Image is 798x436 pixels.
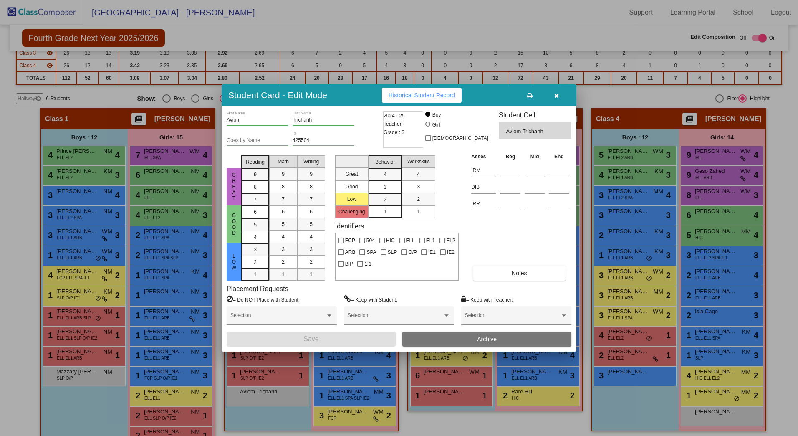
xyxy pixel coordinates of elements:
span: Reading [246,158,265,166]
span: [DEMOGRAPHIC_DATA] [432,133,488,143]
span: 7 [254,196,257,203]
span: FCP [345,236,355,246]
span: 2024 - 25 [384,112,405,120]
span: Grade : 3 [384,128,404,137]
th: Beg [498,152,523,161]
input: assessment [471,198,496,210]
span: SPA [366,247,376,257]
span: Aviom Trichanh [506,127,552,136]
span: Workskills [407,158,430,165]
span: 1 [384,208,386,215]
span: 2 [310,258,313,266]
span: Writing [303,158,319,165]
span: 8 [310,183,313,190]
div: Girl [432,121,440,129]
label: Identifiers [335,222,364,230]
span: 5 [254,221,257,228]
span: HIC [386,236,395,246]
span: 1 [254,271,257,278]
span: 2 [282,258,285,266]
th: End [547,152,571,161]
span: ARB [345,247,356,257]
span: Historical Student Record [389,92,455,99]
button: Historical Student Record [382,88,462,103]
span: 3 [310,246,313,253]
span: Notes [512,270,527,276]
span: Math [278,158,289,165]
span: 9 [254,171,257,178]
span: 4 [254,233,257,241]
span: 6 [310,208,313,215]
th: Mid [523,152,547,161]
span: O/P [408,247,417,257]
span: 4 [384,171,386,178]
h3: Student Cell [499,111,571,119]
span: Low [230,253,238,271]
span: Behavior [375,158,395,166]
label: = Keep with Teacher: [461,295,513,304]
input: assessment [471,164,496,177]
h3: Student Card - Edit Mode [228,90,327,100]
div: Boy [432,111,441,119]
span: 2 [384,196,386,203]
span: Good [230,213,238,236]
span: SLP [388,247,397,257]
span: Archive [477,336,497,342]
span: 3 [254,246,257,253]
span: 5 [282,221,285,228]
span: 3 [384,183,386,191]
th: Asses [469,152,498,161]
span: 504 [366,236,375,246]
span: Great [230,172,238,201]
button: Save [227,332,396,347]
input: assessment [471,181,496,193]
label: = Keep with Student: [344,295,397,304]
span: 2 [417,195,420,203]
span: 6 [254,208,257,216]
input: goes by name [227,138,288,144]
span: 4 [310,233,313,241]
span: 4 [282,233,285,241]
span: 4 [417,170,420,178]
span: ELL [406,236,415,246]
span: 1 [417,208,420,215]
span: Save [303,335,318,342]
span: 8 [254,183,257,191]
button: Archive [402,332,571,347]
label: = Do NOT Place with Student: [227,295,300,304]
span: 3 [282,246,285,253]
span: 8 [282,183,285,190]
label: Placement Requests [227,285,288,293]
span: 9 [310,170,313,178]
span: 1 [310,271,313,278]
span: EL2 [446,236,455,246]
span: 1:1 [364,259,371,269]
span: EL1 [426,236,435,246]
span: 5 [310,221,313,228]
span: 2 [254,259,257,266]
span: 6 [282,208,285,215]
span: IE2 [447,247,455,257]
span: Teacher: [384,120,403,128]
span: 9 [282,170,285,178]
button: Notes [473,266,565,281]
span: BIP [345,259,353,269]
span: 7 [282,195,285,203]
span: 3 [417,183,420,190]
span: IE1 [428,247,436,257]
span: 1 [282,271,285,278]
span: 7 [310,195,313,203]
input: Enter ID [293,138,354,144]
